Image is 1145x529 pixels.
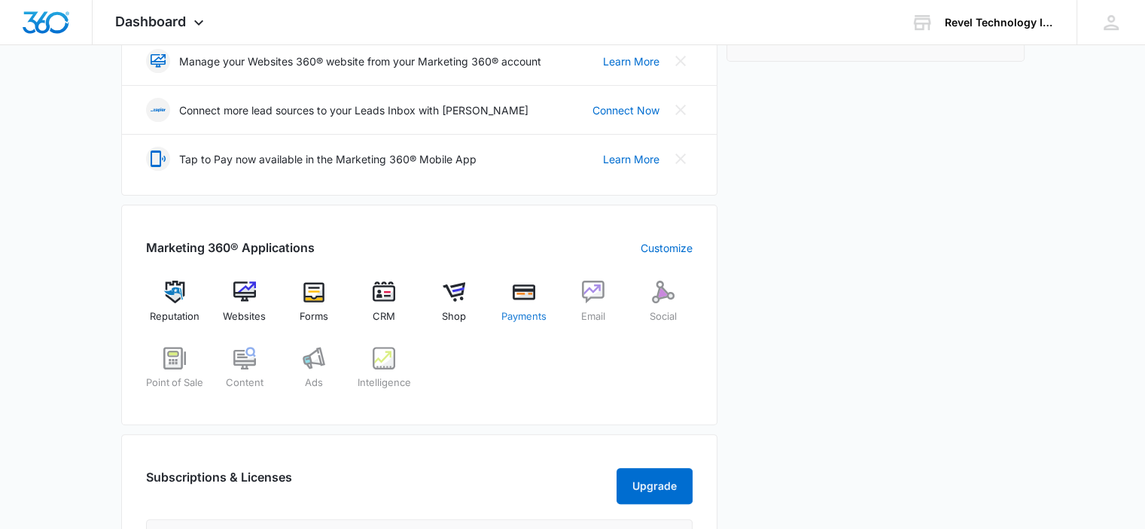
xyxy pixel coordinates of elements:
[300,309,328,324] span: Forms
[650,309,677,324] span: Social
[668,49,693,73] button: Close
[501,309,547,324] span: Payments
[581,309,605,324] span: Email
[179,53,541,69] p: Manage your Websites 360® website from your Marketing 360® account
[635,281,693,335] a: Social
[215,281,273,335] a: Websites
[592,102,659,118] a: Connect Now
[565,281,623,335] a: Email
[115,14,186,29] span: Dashboard
[442,309,466,324] span: Shop
[146,239,315,257] h2: Marketing 360® Applications
[150,309,199,324] span: Reputation
[617,468,693,504] button: Upgrade
[146,375,203,391] span: Point of Sale
[179,102,528,118] p: Connect more lead sources to your Leads Inbox with [PERSON_NAME]
[285,347,343,401] a: Ads
[146,281,204,335] a: Reputation
[668,147,693,171] button: Close
[355,281,413,335] a: CRM
[603,53,659,69] a: Learn More
[373,309,395,324] span: CRM
[146,468,292,498] h2: Subscriptions & Licenses
[179,151,477,167] p: Tap to Pay now available in the Marketing 360® Mobile App
[425,281,483,335] a: Shop
[668,98,693,122] button: Close
[603,151,659,167] a: Learn More
[223,309,266,324] span: Websites
[495,281,553,335] a: Payments
[945,17,1055,29] div: account name
[146,347,204,401] a: Point of Sale
[305,375,323,391] span: Ads
[215,347,273,401] a: Content
[285,281,343,335] a: Forms
[641,240,693,256] a: Customize
[355,347,413,401] a: Intelligence
[226,375,263,391] span: Content
[358,375,411,391] span: Intelligence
